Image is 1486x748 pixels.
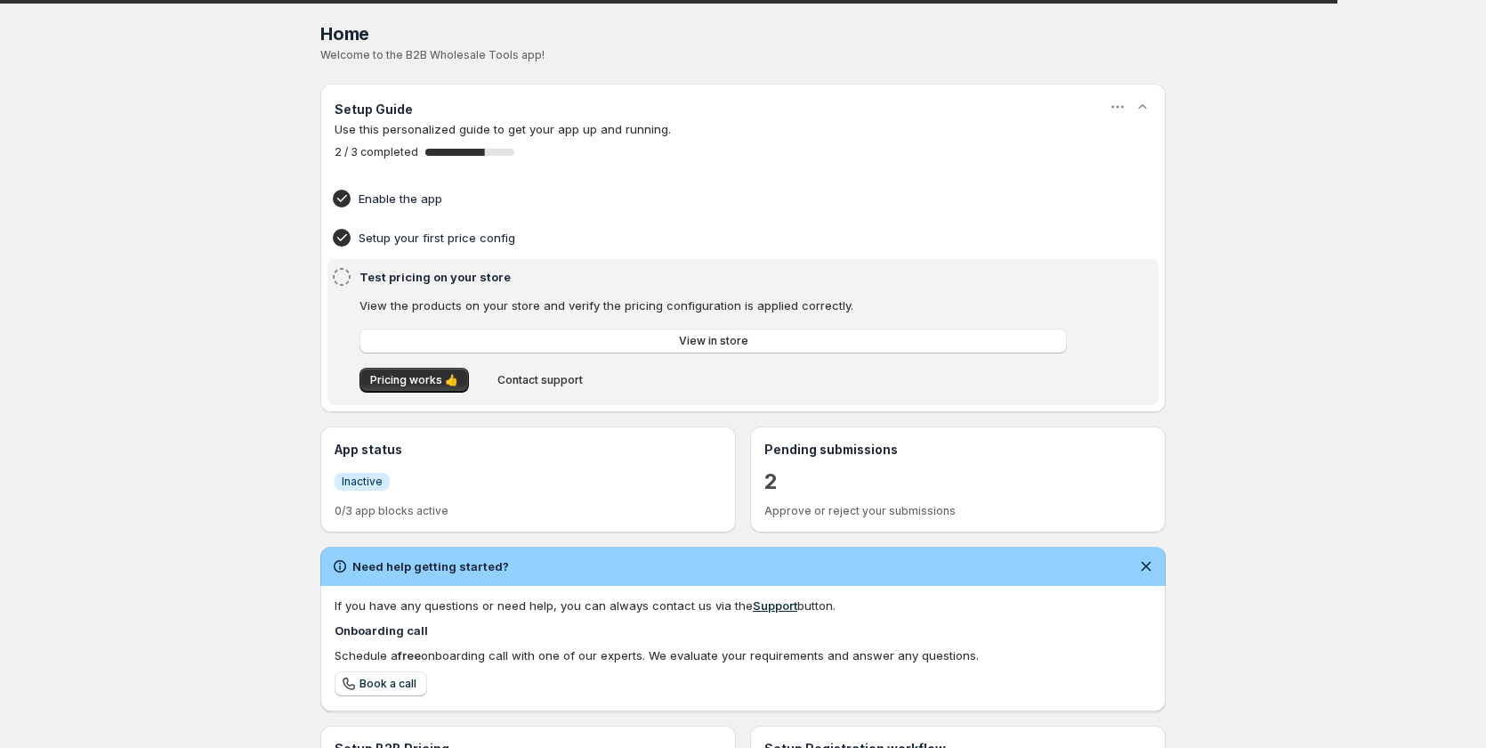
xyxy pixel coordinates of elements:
[320,48,1166,62] p: Welcome to the B2B Wholesale Tools app!
[335,646,1151,664] div: Schedule a onboarding call with one of our experts. We evaluate your requirements and answer any ...
[359,229,1072,247] h4: Setup your first price config
[320,23,369,45] span: Home
[1134,554,1159,579] button: Dismiss notification
[342,475,383,489] span: Inactive
[352,557,509,575] h2: Need help getting started?
[335,441,722,459] h3: App status
[764,467,778,496] a: 2
[370,373,458,387] span: Pricing works 👍
[359,677,416,691] span: Book a call
[335,622,1151,639] h4: Onboarding call
[398,648,421,663] b: free
[359,368,469,393] button: Pricing works 👍
[359,190,1072,207] h4: Enable the app
[335,504,722,518] p: 0/3 app blocks active
[335,120,1151,138] p: Use this personalized guide to get your app up and running.
[335,145,418,159] span: 2 / 3 completed
[359,297,1067,314] p: View the products on your store and verify the pricing configuration is applied correctly.
[359,329,1067,354] a: View in store
[487,368,594,393] button: Contact support
[335,472,390,491] a: InfoInactive
[753,598,797,613] a: Support
[335,671,427,696] a: Book a call
[335,597,1151,614] div: If you have any questions or need help, you can always contact us via the button.
[335,101,413,118] h3: Setup Guide
[764,504,1151,518] p: Approve or reject your submissions
[679,334,748,348] span: View in store
[497,373,583,387] span: Contact support
[764,441,1151,459] h3: Pending submissions
[359,268,1072,286] h4: Test pricing on your store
